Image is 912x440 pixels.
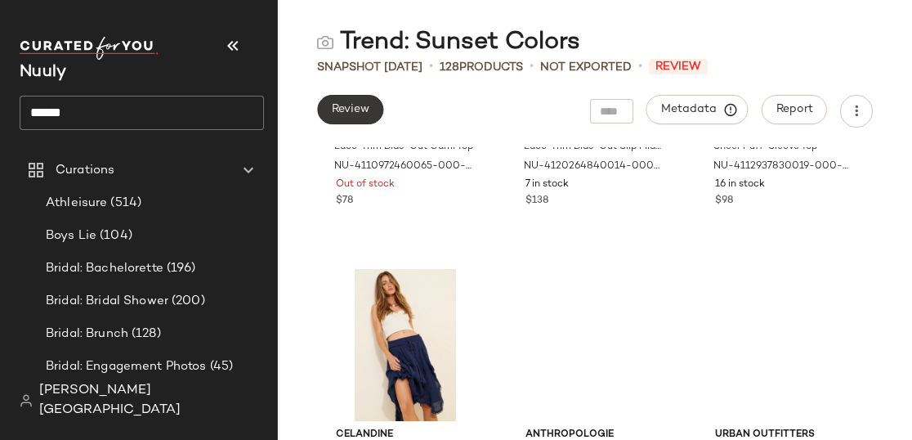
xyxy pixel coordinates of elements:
[96,227,132,245] span: (104)
[46,227,96,245] span: Boys Lie
[646,95,749,124] button: Metadata
[46,194,107,213] span: Athleisure
[540,59,632,76] span: Not Exported
[56,161,114,180] span: Curations
[39,381,264,420] span: [PERSON_NAME][GEOGRAPHIC_DATA]
[530,57,534,77] span: •
[168,292,205,311] span: (200)
[524,159,663,174] span: NU-4120264840014-000-065
[46,292,168,311] span: Bridal: Bridal Shower
[762,95,827,124] button: Report
[317,26,580,59] div: Trend: Sunset Colors
[46,325,128,343] span: Bridal: Brunch
[524,140,663,155] span: Lace-Trim Bias-Cut Slip Midi Skirt
[440,61,459,74] span: 128
[713,159,852,174] span: NU-4112937830019-000-066
[525,194,548,209] span: $138
[46,259,163,278] span: Bridal: Bachelorette
[715,177,765,192] span: 16 in stock
[525,177,569,192] span: 7 in stock
[336,194,353,209] span: $78
[317,34,333,51] img: svg%3e
[207,357,234,376] span: (45)
[323,269,488,421] img: 4145611840010_041_b
[440,59,523,76] div: Products
[334,140,473,155] span: Lace-Trim Bias-Cut Cami Top
[20,64,66,81] span: Current Company Name
[638,57,642,77] span: •
[317,95,383,124] button: Review
[46,357,207,376] span: Bridal: Engagement Photos
[331,103,369,116] span: Review
[20,37,159,60] img: cfy_white_logo.C9jOOHJF.svg
[713,140,817,155] span: Sheer Puff-Sleeve Top
[20,394,33,407] img: svg%3e
[429,57,433,77] span: •
[715,194,733,209] span: $98
[660,102,735,117] span: Metadata
[163,259,196,278] span: (196)
[107,194,141,213] span: (514)
[128,325,161,343] span: (128)
[776,103,813,116] span: Report
[336,177,395,192] span: Out of stock
[334,159,473,174] span: NU-4110972460065-000-066
[649,59,708,74] span: Review
[317,59,422,76] span: Snapshot [DATE]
